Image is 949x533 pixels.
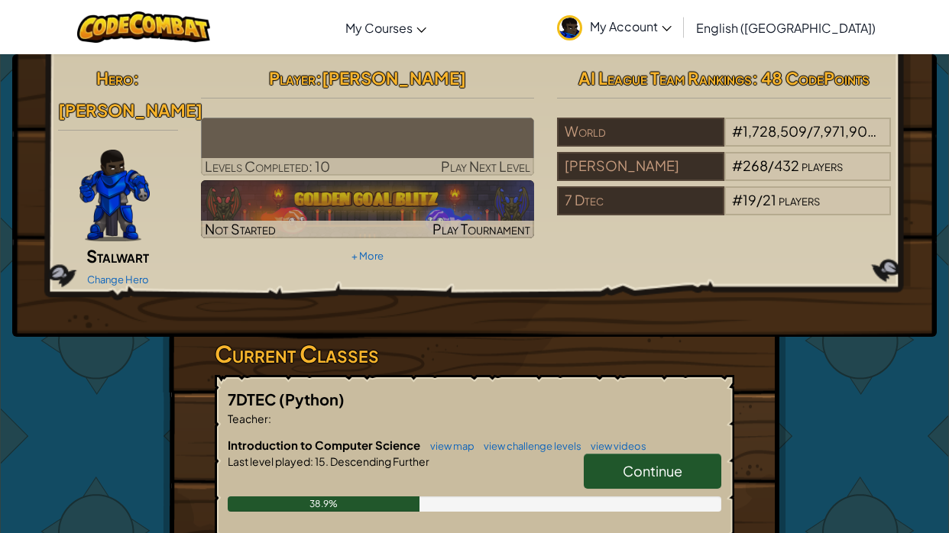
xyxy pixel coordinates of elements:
[557,152,724,181] div: [PERSON_NAME]
[268,412,271,425] span: :
[557,201,891,218] a: 7 Dtec#19/21players
[205,157,330,175] span: Levels Completed: 10
[228,496,419,512] div: 38.9%
[228,389,279,409] span: 7DTEC
[201,180,535,238] img: Golden Goal
[623,462,682,480] span: Continue
[557,166,891,184] a: [PERSON_NAME]#268/432players
[313,454,329,468] span: 15.
[557,186,724,215] div: 7 Dtec
[58,99,202,121] span: [PERSON_NAME]
[269,67,316,89] span: Player
[743,122,807,140] span: 1,728,509
[329,454,429,468] span: Descending Further
[756,191,763,208] span: /
[732,157,743,174] span: #
[774,157,799,174] span: 432
[578,67,752,89] span: AI League Team Rankings
[557,15,582,40] img: avatar
[201,180,535,238] a: Not StartedPlay Tournament
[696,20,876,36] span: English ([GEOGRAPHIC_DATA])
[878,122,919,140] span: players
[583,440,646,452] a: view videos
[322,67,466,89] span: [PERSON_NAME]
[215,337,734,371] h3: Current Classes
[205,220,276,237] span: Not Started
[228,412,268,425] span: Teacher
[345,20,413,36] span: My Courses
[802,157,843,174] span: players
[813,122,876,140] span: 7,971,908
[86,245,149,266] span: Stalwart
[768,157,774,174] span: /
[87,273,149,286] a: Change Hero
[77,11,211,43] img: CodeCombat logo
[201,118,535,176] a: Play Next Level
[807,122,813,140] span: /
[752,67,870,89] span: : 48 CodePoints
[732,122,743,140] span: #
[96,67,133,89] span: Hero
[557,132,891,150] a: World#1,728,509/7,971,908players
[79,150,150,241] img: Gordon-selection-pose.png
[279,389,345,409] span: (Python)
[133,67,139,89] span: :
[351,250,384,262] a: + More
[228,438,423,452] span: Introduction to Computer Science
[310,454,313,468] span: :
[590,18,672,34] span: My Account
[732,191,743,208] span: #
[743,157,768,174] span: 268
[476,440,581,452] a: view challenge levels
[763,191,776,208] span: 21
[688,7,883,48] a: English ([GEOGRAPHIC_DATA])
[423,440,474,452] a: view map
[743,191,756,208] span: 19
[432,220,530,237] span: Play Tournament
[228,454,310,468] span: Last level played
[557,118,724,147] div: World
[441,157,530,175] span: Play Next Level
[779,191,820,208] span: players
[338,7,434,48] a: My Courses
[549,3,679,51] a: My Account
[316,67,322,89] span: :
